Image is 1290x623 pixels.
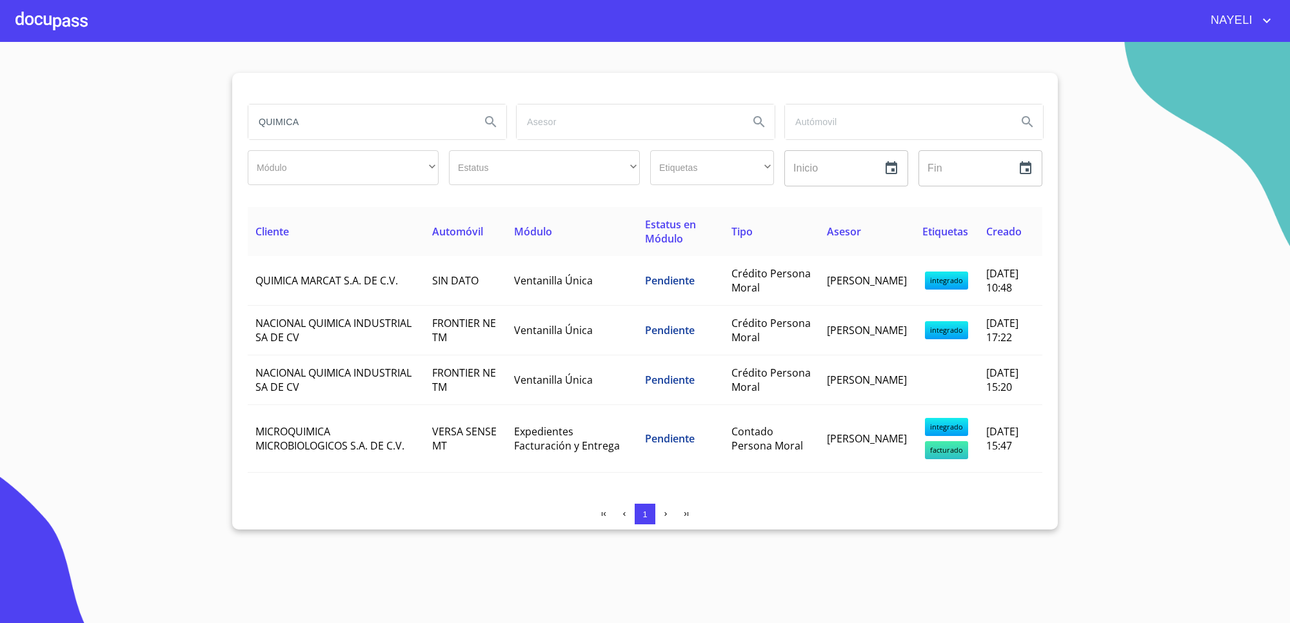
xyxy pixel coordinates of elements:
span: integrado [925,321,968,339]
span: Cliente [255,224,289,239]
span: integrado [925,418,968,436]
span: Módulo [514,224,552,239]
span: Crédito Persona Moral [731,266,811,295]
span: FRONTIER NE TM [432,366,496,394]
span: Creado [986,224,1022,239]
span: Ventanilla Única [514,323,593,337]
span: NACIONAL QUIMICA INDUSTRIAL SA DE CV [255,366,412,394]
div: ​ [248,150,439,185]
span: [PERSON_NAME] [827,373,907,387]
span: Tipo [731,224,753,239]
button: 1 [635,504,655,524]
span: QUIMICA MARCAT S.A. DE C.V. [255,273,398,288]
span: FRONTIER NE TM [432,316,496,344]
span: facturado [925,441,968,459]
button: Search [1012,106,1043,137]
span: 1 [642,509,647,519]
span: Etiquetas [922,224,968,239]
span: Asesor [827,224,861,239]
span: NACIONAL QUIMICA INDUSTRIAL SA DE CV [255,316,412,344]
span: Pendiente [645,431,695,446]
span: Ventanilla Única [514,373,593,387]
span: Crédito Persona Moral [731,316,811,344]
span: Crédito Persona Moral [731,366,811,394]
span: [DATE] 15:20 [986,366,1018,394]
span: Pendiente [645,373,695,387]
span: MICROQUIMICA MICROBIOLOGICOS S.A. DE C.V. [255,424,404,453]
span: Ventanilla Única [514,273,593,288]
span: Estatus en Módulo [645,217,696,246]
div: ​ [650,150,774,185]
span: SIN DATO [432,273,479,288]
button: Search [744,106,775,137]
span: [DATE] 10:48 [986,266,1018,295]
input: search [248,104,470,139]
button: account of current user [1201,10,1275,31]
span: Pendiente [645,323,695,337]
span: Contado Persona Moral [731,424,803,453]
span: VERSA SENSE MT [432,424,497,453]
input: search [517,104,739,139]
input: search [785,104,1007,139]
span: [PERSON_NAME] [827,323,907,337]
span: [PERSON_NAME] [827,273,907,288]
span: Automóvil [432,224,483,239]
span: integrado [925,272,968,290]
span: [PERSON_NAME] [827,431,907,446]
span: Pendiente [645,273,695,288]
span: [DATE] 15:47 [986,424,1018,453]
span: Expedientes Facturación y Entrega [514,424,620,453]
span: [DATE] 17:22 [986,316,1018,344]
button: Search [475,106,506,137]
span: NAYELI [1201,10,1259,31]
div: ​ [449,150,640,185]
